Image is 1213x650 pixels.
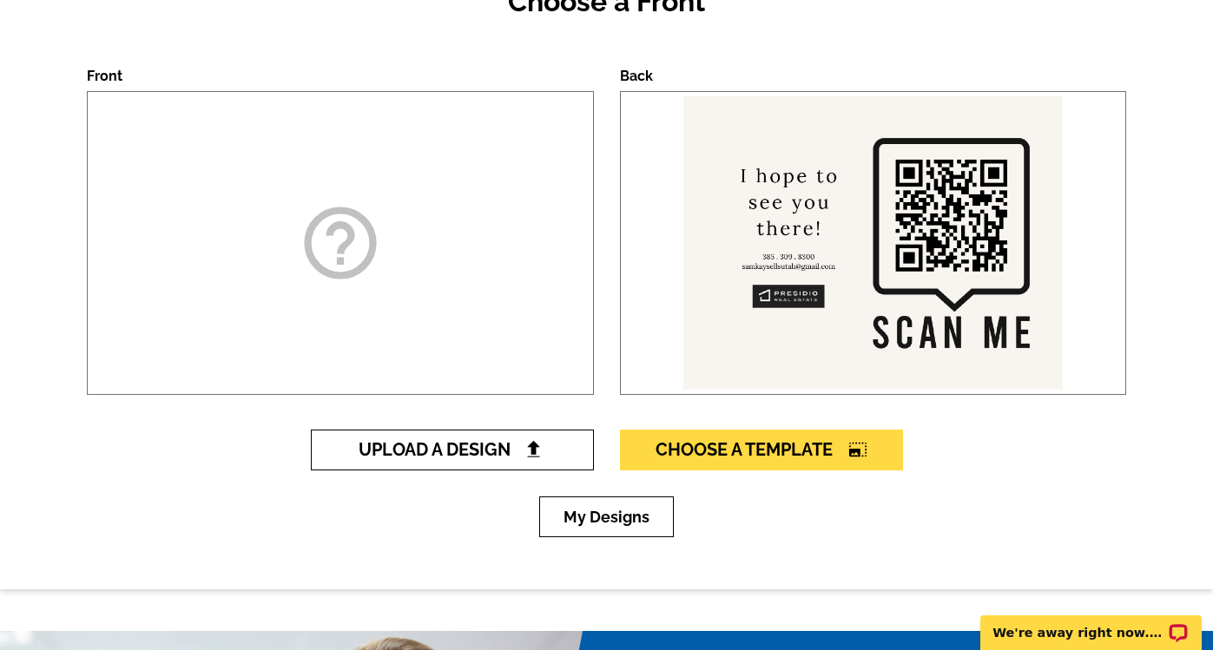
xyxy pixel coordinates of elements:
i: photo_size_select_large [848,441,867,458]
a: Upload A Design [311,430,594,470]
a: Choose A Templatephoto_size_select_large [620,430,903,470]
span: Upload A Design [359,439,545,460]
label: Front [87,68,122,84]
img: large-thumb.jpg [679,92,1067,394]
label: Back [620,68,653,84]
i: help_outline [297,200,384,286]
a: My Designs [539,496,674,537]
iframe: LiveChat chat widget [969,595,1213,650]
img: file-upload-black.png [524,440,543,458]
span: Choose A Template [656,439,867,460]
